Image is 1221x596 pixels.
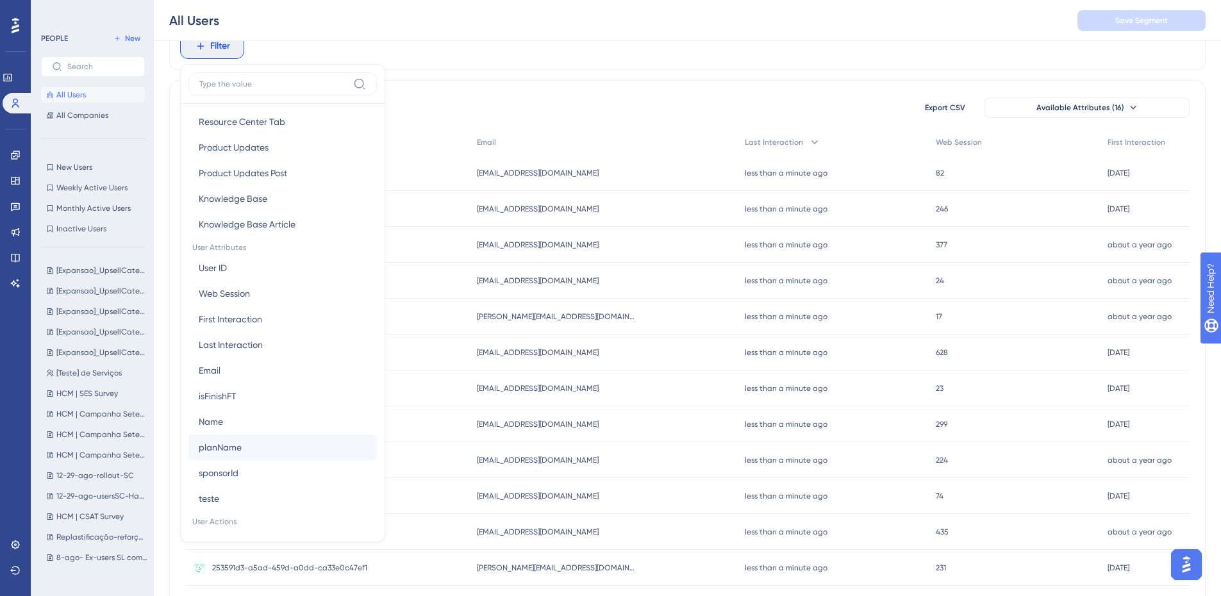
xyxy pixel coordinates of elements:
span: [PERSON_NAME][EMAIL_ADDRESS][DOMAIN_NAME] [477,311,637,322]
span: planName [199,440,242,455]
button: HCM | CSAT Survey [41,509,153,524]
span: 231 [936,563,946,573]
time: about a year ago [1108,527,1172,536]
span: 74 [936,491,943,501]
button: sponsorId [188,460,377,486]
button: Inactive Users [41,221,145,236]
button: HCM | Campanha Setembro 690 [41,427,153,442]
span: [EMAIL_ADDRESS][DOMAIN_NAME] [477,491,599,501]
span: New Users [56,162,92,172]
span: 435 [936,527,949,537]
span: User Actions [188,511,377,529]
span: [EMAIL_ADDRESS][DOMAIN_NAME] [477,276,599,286]
time: less than a minute ago [745,384,827,393]
span: [Expansao]_UpsellCategorias_Saude [56,306,147,317]
span: 17 [936,311,942,322]
button: planName [188,435,377,460]
span: Replastificação-reforço-13-ago [56,532,147,542]
button: Export CSV [913,97,977,118]
button: Replastificação-reforço-13-ago [41,529,153,545]
span: User ID [199,260,227,276]
span: 12-29-ago-rollout-SC [56,470,134,481]
button: Filter [180,33,244,59]
time: [DATE] [1108,384,1129,393]
time: about a year ago [1108,240,1172,249]
span: isFinishFT [199,388,237,404]
span: [Teste] de Serviços [56,368,122,378]
button: [Expansao]_UpsellCategorias_Mobilidade [41,345,153,360]
time: [DATE] [1108,563,1129,572]
span: [EMAIL_ADDRESS][DOMAIN_NAME] [477,168,599,178]
span: Knowledge Base [199,191,267,206]
button: HCM | SES Survey [41,386,153,401]
input: Search [67,62,134,71]
button: [Expansao]_UpsellCategorias_SaldoMulti [41,263,153,278]
time: [DATE] [1108,169,1129,178]
button: Knowledge Base [188,186,377,211]
span: Need Help? [30,3,80,19]
time: less than a minute ago [745,169,827,178]
button: Resource Center Tab [188,109,377,135]
span: New [125,33,140,44]
span: [Expansao]_UpsellCategorias_Mobilidade [56,347,147,358]
span: [EMAIL_ADDRESS][DOMAIN_NAME] [477,204,599,214]
span: Email [199,363,220,378]
time: less than a minute ago [745,456,827,465]
span: Web Session [936,137,982,147]
button: [Expansao]_UpsellCategorias_Saude [41,304,153,319]
time: less than a minute ago [745,527,827,536]
span: [Expansao]_UpsellCategorias_SaldoMulti [56,265,147,276]
span: Last Interaction [745,137,803,147]
time: about a year ago [1108,276,1172,285]
span: teste [199,491,219,506]
button: 12-29-ago-usersSC-Habilitado [41,488,153,504]
button: Knowledge Base Article [188,211,377,237]
input: Type the value [199,79,348,89]
span: [EMAIL_ADDRESS][DOMAIN_NAME] [477,383,599,393]
span: User Attributes [188,237,377,255]
time: about a year ago [1108,312,1172,321]
span: Weekly Active Users [56,183,128,193]
button: Last Interaction [188,332,377,358]
span: 628 [936,347,948,358]
span: 23 [936,383,943,393]
span: [EMAIL_ADDRESS][DOMAIN_NAME] [477,455,599,465]
span: Resource Center Tab [199,114,285,129]
button: Name [188,409,377,435]
button: First Interaction [188,306,377,332]
span: [Expansao]_UpsellCategorias_Educacao [56,286,147,296]
span: Product Updates Post [199,165,287,181]
span: Knowledge Base Article [199,217,295,232]
button: [Teste] de Serviços [41,365,153,381]
span: Export CSV [925,103,965,113]
span: HCM | SES Survey [56,388,118,399]
span: HCM | Campanha Setembro 690 [56,429,147,440]
div: All Users [169,12,219,29]
span: Monthly Active Users [56,203,131,213]
button: New Users [41,160,145,175]
span: Web Session [199,286,250,301]
span: [EMAIL_ADDRESS][DOMAIN_NAME] [477,527,599,537]
span: Email [477,137,496,147]
span: Inactive Users [56,224,106,234]
button: New [109,31,145,46]
span: 12-29-ago-usersSC-Habilitado [56,491,147,501]
span: Product Updates [199,140,269,155]
button: Product Updates [188,135,377,160]
span: sponsorId [199,465,238,481]
button: teste [188,486,377,511]
span: HCM | Campanha Setembro 890 [56,409,147,419]
div: PEOPLE [41,33,68,44]
button: User ID [188,255,377,281]
time: less than a minute ago [745,204,827,213]
time: less than a minute ago [745,312,827,321]
span: 82 [936,168,944,178]
time: less than a minute ago [745,492,827,501]
button: HCM | Campanha Setembro 790 [41,447,153,463]
time: [DATE] [1108,420,1129,429]
button: Monthly Active Users [41,201,145,216]
button: Weekly Active Users [41,180,145,195]
span: [EMAIL_ADDRESS][DOMAIN_NAME] [477,240,599,250]
span: 299 [936,419,947,429]
span: [Expansao]_UpsellCategorias_HomeOffice [56,327,147,337]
